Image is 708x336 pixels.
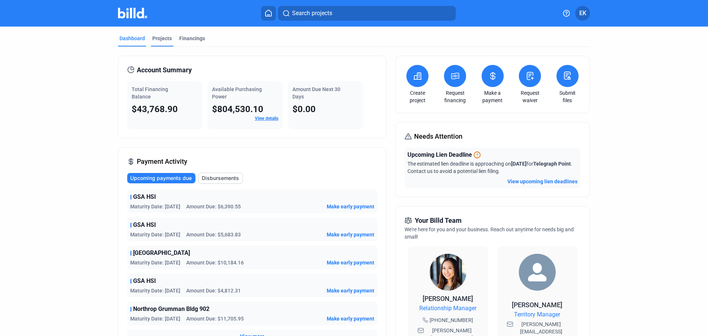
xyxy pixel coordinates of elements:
[137,156,187,167] span: Payment Activity
[511,161,527,167] span: [DATE]
[423,295,473,302] span: [PERSON_NAME]
[292,104,316,114] span: $0.00
[327,259,374,266] button: Make early payment
[415,215,462,226] span: Your Billd Team
[579,9,586,18] span: EK
[278,6,456,21] button: Search projects
[507,178,577,185] button: View upcoming lien deadlines
[517,89,543,104] a: Request waiver
[127,173,195,183] button: Upcoming payments due
[405,89,430,104] a: Create project
[132,86,168,100] span: Total Financing Balance
[133,249,190,257] span: [GEOGRAPHIC_DATA]
[119,35,145,42] div: Dashboard
[480,89,506,104] a: Make a payment
[514,310,560,319] span: Territory Manager
[186,287,241,294] span: Amount Due: $4,812.31
[132,104,178,114] span: $43,768.90
[255,116,278,121] a: View details
[133,305,209,314] span: Northrop Grumman Bldg 902
[405,226,574,240] span: We're here for you and your business. Reach out anytime for needs big and small!
[212,86,262,100] span: Available Purchasing Power
[519,254,556,291] img: Territory Manager
[186,203,241,210] span: Amount Due: $6,390.55
[133,221,156,229] span: GSA HSI
[186,231,241,238] span: Amount Due: $5,683.83
[430,316,473,324] span: [PHONE_NUMBER]
[179,35,205,42] div: Financings
[407,150,472,159] span: Upcoming Lien Deadline
[414,131,462,142] span: Needs Attention
[533,161,571,167] span: Telegraph Point
[575,6,590,21] button: EK
[407,161,572,174] span: The estimated lien deadline is approaching on for . Contact us to avoid a potential lien filing.
[512,301,562,309] span: [PERSON_NAME]
[152,35,172,42] div: Projects
[419,304,476,313] span: Relationship Manager
[186,259,244,266] span: Amount Due: $10,184.16
[130,287,180,294] span: Maturity Date: [DATE]
[327,315,374,322] button: Make early payment
[212,104,263,114] span: $804,530.10
[327,287,374,294] button: Make early payment
[555,89,580,104] a: Submit files
[137,65,192,75] span: Account Summary
[130,174,192,182] span: Upcoming payments due
[186,315,244,322] span: Amount Due: $11,705.95
[198,173,243,184] button: Disbursements
[130,315,180,322] span: Maturity Date: [DATE]
[118,8,147,18] img: Billd Company Logo
[130,231,180,238] span: Maturity Date: [DATE]
[130,259,180,266] span: Maturity Date: [DATE]
[292,9,332,18] span: Search projects
[133,277,156,285] span: GSA HSI
[327,231,374,238] button: Make early payment
[430,254,466,291] img: Relationship Manager
[130,203,180,210] span: Maturity Date: [DATE]
[442,89,468,104] a: Request financing
[202,174,239,182] span: Disbursements
[292,86,340,100] span: Amount Due Next 30 Days
[327,203,374,210] button: Make early payment
[133,193,156,201] span: GSA HSI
